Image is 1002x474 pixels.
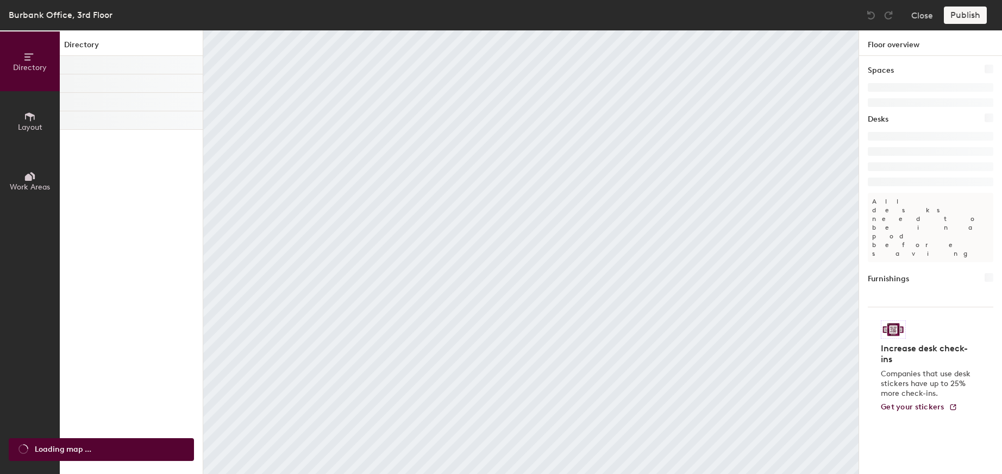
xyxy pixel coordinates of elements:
span: Directory [13,63,47,72]
span: Loading map ... [35,444,91,456]
img: Redo [883,10,894,21]
h1: Desks [868,113,888,125]
img: Undo [866,10,876,21]
span: Get your stickers [881,402,944,412]
div: Burbank Office, 3rd Floor [9,8,112,22]
p: All desks need to be in a pod before saving [868,193,993,262]
a: Get your stickers [881,403,957,412]
img: Sticker logo [881,320,906,339]
canvas: Map [203,30,859,474]
h1: Furnishings [868,273,909,285]
h1: Spaces [868,65,894,77]
h4: Increase desk check-ins [881,343,974,365]
h1: Floor overview [859,30,1002,56]
span: Layout [18,123,42,132]
p: Companies that use desk stickers have up to 25% more check-ins. [881,369,974,399]
button: Close [911,7,933,24]
h1: Directory [60,39,203,56]
span: Work Areas [10,182,50,192]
